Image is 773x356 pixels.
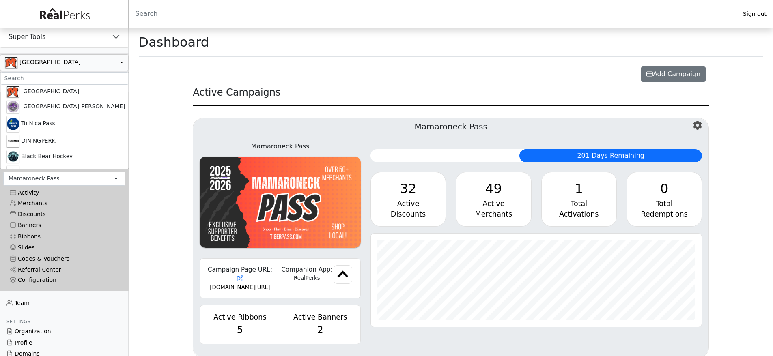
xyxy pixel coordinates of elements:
img: 0SBPtshqTvrgEtdEgrWk70gKnUHZpYRm94MZ5hDb.png [7,86,19,97]
input: Search [129,4,736,24]
div: Active [377,198,439,209]
a: Ribbons [3,231,125,242]
a: Sign out [736,9,773,19]
div: Active [463,198,524,209]
div: 1 [548,179,610,198]
img: 0SBPtshqTvrgEtdEgrWk70gKnUHZpYRm94MZ5hDb.png [5,57,17,68]
div: Merchants [463,209,524,219]
div: 5 [205,323,275,337]
a: DININGPERK [0,133,128,149]
a: Active Ribbons 5 [205,312,275,337]
div: 49 [463,179,524,198]
div: Companion App: [280,265,334,275]
a: Active Banners 2 [285,312,355,337]
a: 32 Active Discounts [370,172,446,227]
div: RealPerks [280,274,334,282]
div: Activity [10,189,119,196]
a: Referral Center [3,264,125,275]
h5: Mamaroneck Pass [193,118,708,135]
a: 49 Active Merchants [456,172,531,227]
a: Discounts [3,209,125,220]
a: Banners [3,220,125,231]
h1: Dashboard [139,34,209,50]
div: Total [633,198,695,209]
button: Super Tools [0,26,128,47]
div: 2 [285,323,355,337]
input: .form-control-sm [0,72,128,85]
a: Tico Deals [0,164,128,180]
div: 0 [633,179,695,198]
div: Active Ribbons [205,312,275,322]
div: Total [548,198,610,209]
a: Merchants [3,197,125,208]
img: favicon.png [334,265,352,284]
div: 201 Days Remaining [519,149,702,162]
a: Black Bear Hockey [0,149,128,164]
button: Add Campaign [641,66,706,82]
img: 8mwdIaqQ57Gxce0ZYLDdt4cfPpXx8QwJjnoSsc4c.png [7,150,19,163]
a: [DOMAIN_NAME][URL] [210,284,270,290]
div: 32 [377,179,439,198]
img: mQPUoQxfIUcZGVjFKDSEKbT27olGNZVpZjUgqHNS.png [7,101,19,113]
a: 0 Total Redemptions [627,172,702,227]
div: Configuration [10,277,119,283]
a: 1 Total Activations [541,172,617,227]
span: Settings [6,319,30,324]
a: Tu Nica Pass [0,114,128,133]
img: real_perks_logo-01.svg [35,5,94,23]
div: Campaign Page URL: [205,265,275,284]
a: [GEOGRAPHIC_DATA] [0,85,128,99]
img: 47e4GQXcRwEyAopLUql7uJl1j56dh6AIYZC79JbN.png [7,116,19,132]
div: Activations [548,209,610,219]
div: Redemptions [633,209,695,219]
a: Slides [3,242,125,253]
a: Codes & Vouchers [3,253,125,264]
div: Active Banners [285,312,355,322]
img: 65Ub9Kbg6EKkVtfooX73hwGGlFbexxHlnpgbdEJ1.png [7,166,19,178]
img: UvwXJMpi3zTF1NL6z0MrguGCGojMqrs78ysOqfof.png [200,157,361,248]
div: Mamaroneck Pass [200,142,361,151]
a: [GEOGRAPHIC_DATA][PERSON_NAME] [0,99,128,114]
div: Active Campaigns [193,85,709,106]
div: Discounts [377,209,439,219]
div: Mamaroneck Pass [9,174,60,183]
img: hvStDAXTQetlbtk3PNAXwGlwD7WEZXonuVeW2rdL.png [7,135,19,147]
